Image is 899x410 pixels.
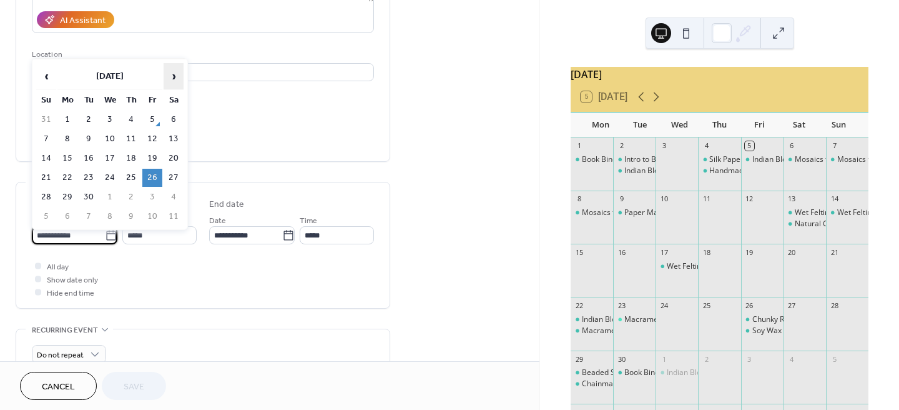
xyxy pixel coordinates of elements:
[60,14,106,27] div: AI Assistant
[613,154,656,165] div: Intro to Beaded Jewellery
[659,354,669,364] div: 1
[36,111,56,129] td: 31
[164,130,184,148] td: 13
[700,112,740,137] div: Thu
[617,354,626,364] div: 30
[142,207,162,226] td: 10
[574,247,584,257] div: 15
[121,207,141,226] td: 9
[659,301,669,311] div: 24
[745,247,754,257] div: 19
[667,367,737,378] div: Indian Block Printing
[36,188,56,206] td: 28
[795,207,885,218] div: Wet Felting - Pots & Bowls
[300,214,317,227] span: Time
[42,381,75,394] span: Cancel
[613,207,656,218] div: Paper Marbling
[702,141,711,151] div: 4
[709,166,803,176] div: Handmade Recycled Paper
[79,207,99,226] td: 7
[787,301,797,311] div: 27
[830,354,839,364] div: 5
[100,188,120,206] td: 1
[79,169,99,187] td: 23
[32,48,371,61] div: Location
[209,198,244,211] div: End date
[79,188,99,206] td: 30
[100,91,120,109] th: We
[36,149,56,167] td: 14
[621,112,661,137] div: Tue
[702,194,711,204] div: 11
[624,166,695,176] div: Indian Block Printing
[702,247,711,257] div: 18
[787,194,797,204] div: 13
[79,91,99,109] th: Tu
[787,247,797,257] div: 20
[581,112,621,137] div: Mon
[613,166,656,176] div: Indian Block Printing
[698,166,740,176] div: Handmade Recycled Paper
[100,149,120,167] td: 17
[164,169,184,187] td: 27
[121,169,141,187] td: 25
[582,207,660,218] div: Mosaics for Beginners
[36,91,56,109] th: Su
[57,149,77,167] td: 15
[571,326,613,336] div: Macrame Plant Hanger
[784,219,826,229] div: Natural Cold Process Soap Making
[57,169,77,187] td: 22
[164,91,184,109] th: Sa
[142,149,162,167] td: 19
[37,348,84,362] span: Do not repeat
[57,63,162,90] th: [DATE]
[121,149,141,167] td: 18
[709,154,771,165] div: Silk Paper Making
[617,247,626,257] div: 16
[784,207,826,218] div: Wet Felting - Pots & Bowls
[624,207,678,218] div: Paper Marbling
[121,111,141,129] td: 4
[826,154,868,165] div: Mosaics for Beginners
[830,247,839,257] div: 21
[830,301,839,311] div: 28
[57,207,77,226] td: 6
[702,354,711,364] div: 2
[121,91,141,109] th: Th
[32,324,98,337] span: Recurring event
[100,130,120,148] td: 10
[779,112,819,137] div: Sat
[624,154,711,165] div: Intro to Beaded Jewellery
[617,141,626,151] div: 2
[47,261,69,274] span: All day
[582,367,646,378] div: Beaded Snowflake
[787,141,797,151] div: 6
[745,194,754,204] div: 12
[20,372,97,400] a: Cancel
[582,379,671,389] div: Chainmaille - Helmweave
[830,194,839,204] div: 14
[617,194,626,204] div: 9
[164,188,184,206] td: 4
[660,112,700,137] div: Wed
[571,379,613,389] div: Chainmaille - Helmweave
[818,112,858,137] div: Sun
[47,274,98,287] span: Show date only
[752,314,831,325] div: Chunky Rope Necklace
[826,207,868,218] div: Wet Felting - Pots & Bowls
[741,314,784,325] div: Chunky Rope Necklace
[830,141,839,151] div: 7
[659,194,669,204] div: 10
[702,301,711,311] div: 25
[582,314,652,325] div: Indian Block Printing
[617,301,626,311] div: 23
[57,130,77,148] td: 8
[752,154,823,165] div: Indian Block Printing
[571,207,613,218] div: Mosaics for Beginners
[57,91,77,109] th: Mo
[571,314,613,325] div: Indian Block Printing
[142,111,162,129] td: 5
[142,91,162,109] th: Fr
[613,367,656,378] div: Book Binding - Casebinding
[47,287,94,300] span: Hide end time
